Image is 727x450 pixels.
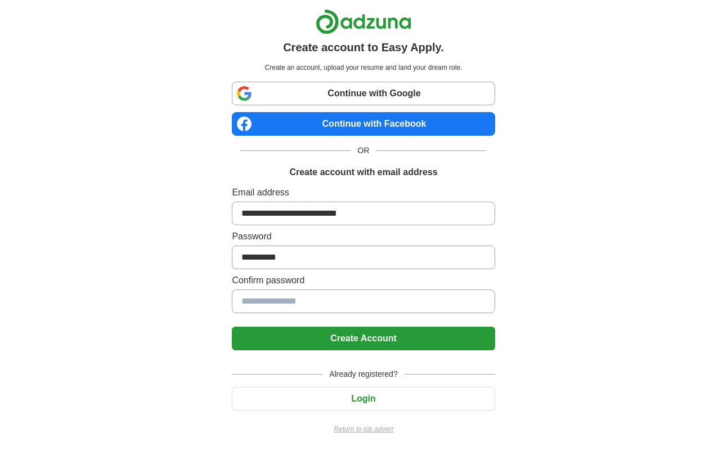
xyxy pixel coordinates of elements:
[283,39,444,56] h1: Create account to Easy Apply.
[232,424,495,434] a: Return to job advert
[316,9,411,34] img: Adzuna logo
[232,186,495,199] label: Email address
[232,82,495,105] a: Continue with Google
[232,112,495,136] a: Continue with Facebook
[232,274,495,287] label: Confirm password
[351,145,376,157] span: OR
[234,63,492,73] p: Create an account, upload your resume and land your dream role.
[232,230,495,243] label: Password
[232,394,495,403] a: Login
[232,327,495,350] button: Create Account
[322,368,404,380] span: Already registered?
[232,387,495,411] button: Login
[289,166,437,179] h1: Create account with email address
